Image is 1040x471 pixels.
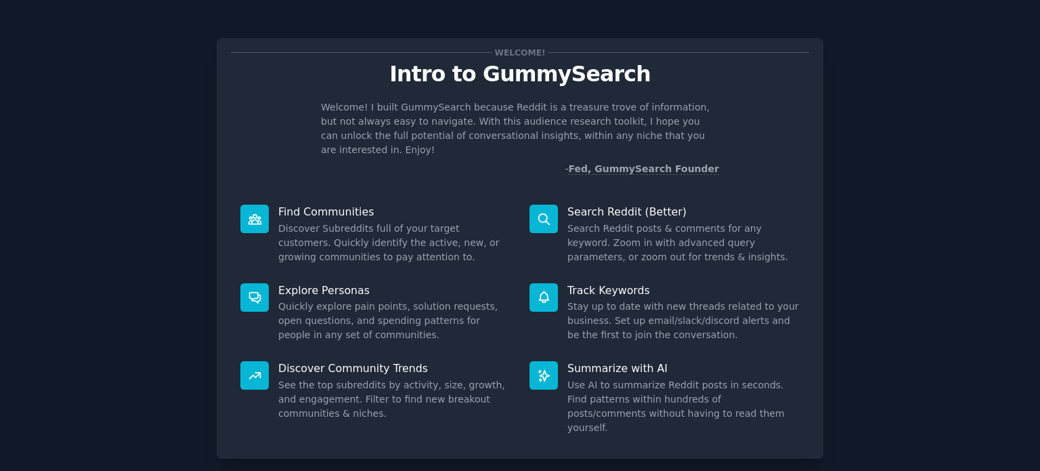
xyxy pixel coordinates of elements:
p: Track Keywords [567,283,800,298]
dd: Use AI to summarize Reddit posts in seconds. Find patterns within hundreds of posts/comments with... [567,378,800,435]
p: Explore Personas [278,283,511,298]
p: Search Reddit (Better) [567,205,800,219]
dd: Search Reddit posts & comments for any keyword. Zoom in with advanced query parameters, or zoom o... [567,222,800,264]
p: Discover Community Trends [278,361,511,375]
p: Find Communities [278,205,511,219]
p: Summarize with AI [567,361,800,375]
p: Intro to GummySearch [231,62,809,86]
dd: Discover Subreddits full of your target customers. Quickly identify the active, new, or growing c... [278,222,511,264]
span: Welcome! [492,45,548,60]
a: Fed, GummySearch Founder [568,163,719,175]
dd: Quickly explore pain points, solution requests, open questions, and spending patterns for people ... [278,300,511,342]
p: Welcome! I built GummySearch because Reddit is a treasure trove of information, but not always ea... [321,100,719,157]
dd: See the top subreddits by activity, size, growth, and engagement. Filter to find new breakout com... [278,378,511,421]
div: - [565,162,719,176]
dd: Stay up to date with new threads related to your business. Set up email/slack/discord alerts and ... [567,300,800,342]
